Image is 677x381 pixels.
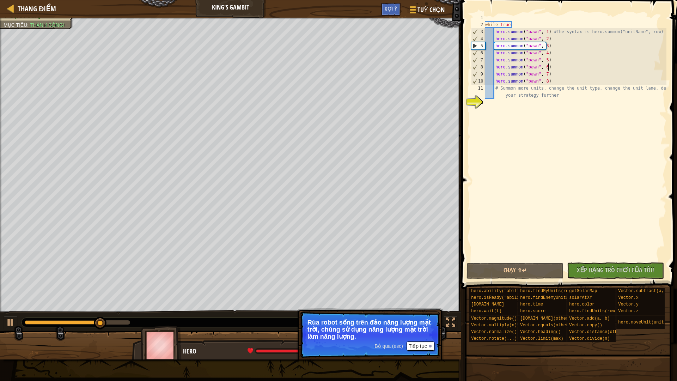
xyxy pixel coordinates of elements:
button: Bật tắt chế độ toàn màn hình [444,316,458,331]
span: hero.wait(t) [471,309,501,314]
span: Vector.distance(other) [569,329,625,334]
a: Thang điểm [14,4,56,13]
span: hero.isReady("abilityName") [471,295,539,300]
span: hero.ability("abilityName", parameters) [471,289,570,294]
span: Gợi ý [385,5,397,12]
div: Hero [183,347,322,356]
span: hero.findUnits(row) [569,309,617,314]
p: Rùa robot sống trên đảo năng lượng mặt trời, chúng sử dụng năng lượng mặt trời làm năng lượng. [307,319,433,340]
span: [DOMAIN_NAME] [471,302,504,307]
span: Thành công! [30,22,65,28]
div: 1 [471,14,485,21]
span: Bỏ qua (esc) [374,343,403,349]
span: [DOMAIN_NAME](other) [520,316,571,321]
div: 4 [471,35,485,42]
div: 5 [471,42,485,49]
span: hero.findEnemyUnits(row) [520,295,581,300]
span: getSolarMap [569,289,597,294]
div: 8 [471,64,485,71]
div: health: 15 / 15 [248,348,317,354]
span: solarAtXY [569,295,592,300]
div: 6 [471,49,485,56]
div: 3 [471,28,485,35]
span: Vector.magnitude() [471,316,517,321]
span: Vector.z [618,309,639,314]
span: Vector.multiply(n) [471,323,517,328]
button: Xếp hạng trò chơi của tôi! [567,262,664,279]
img: thang_avatar_frame.png [141,326,182,365]
div: 2 [471,21,485,28]
span: Thang điểm [18,4,56,13]
span: hero.time [520,302,543,307]
span: : [27,22,30,28]
div: 11 [471,85,485,99]
div: 10 [471,78,485,85]
button: Chạy ⇧↵ [466,263,563,279]
span: Xếp hạng trò chơi của tôi! [577,266,654,274]
span: hero.color [569,302,594,307]
span: Vector.heading() [520,329,561,334]
span: Vector.add(a, b) [569,316,610,321]
span: Vector.copy() [569,323,602,328]
button: Tuỳ chọn [404,3,449,19]
div: 9 [471,71,485,78]
button: Ctrl + P: Play [4,316,18,331]
span: Vector.divide(n) [569,336,610,341]
span: Vector.y [618,302,639,307]
span: Vector.subtract(a, b) [618,289,671,294]
div: 12 [471,99,485,106]
span: hero.findMyUnits(row) [520,289,573,294]
span: hero.score [520,309,545,314]
div: 7 [471,56,485,64]
span: Vector.x [618,295,639,300]
button: Tiếp tục [407,341,434,351]
span: Mục tiêu [4,22,27,28]
span: Tuỳ chọn [417,5,445,14]
span: Vector.equals(other) [520,323,571,328]
span: Vector.normalize() [471,329,517,334]
span: Vector.rotate(...) [471,336,517,341]
span: Vector.limit(max) [520,336,563,341]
